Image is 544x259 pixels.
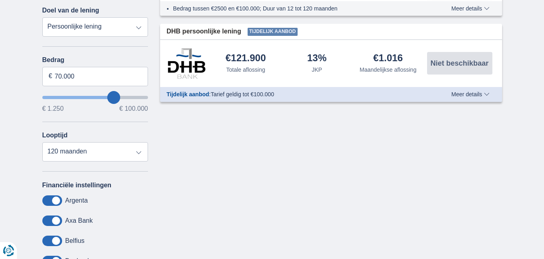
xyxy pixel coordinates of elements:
span: € 100.000 [119,106,148,112]
div: 13% [307,53,327,64]
div: : [160,90,428,98]
div: JKP [312,66,322,74]
label: Belfius [65,237,85,244]
div: Totale aflossing [226,66,265,74]
span: DHB persoonlijke lening [167,27,241,36]
span: Meer details [451,6,489,11]
div: €1.016 [373,53,403,64]
span: Tijdelijk aanbod [248,28,298,36]
button: Meer details [445,5,495,12]
span: Niet beschikbaar [430,60,488,67]
span: Tijdelijk aanbod [167,91,209,97]
img: product.pl.alt DHB Bank [167,48,207,79]
button: Meer details [445,91,495,97]
label: Financiële instellingen [42,182,112,189]
label: Doel van de lening [42,7,99,14]
input: wantToBorrow [42,96,148,99]
li: Bedrag tussen €2500 en €100.000; Duur van 12 tot 120 maanden [173,4,422,12]
span: Meer details [451,91,489,97]
label: Axa Bank [65,217,93,224]
label: Looptijd [42,132,68,139]
label: Argenta [65,197,88,204]
div: €121.900 [225,53,266,64]
button: Niet beschikbaar [427,52,492,75]
label: Bedrag [42,56,148,64]
span: € [49,72,52,81]
span: € 1.250 [42,106,64,112]
span: Tarief geldig tot €100.000 [211,91,274,97]
div: Maandelijkse aflossing [360,66,417,74]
